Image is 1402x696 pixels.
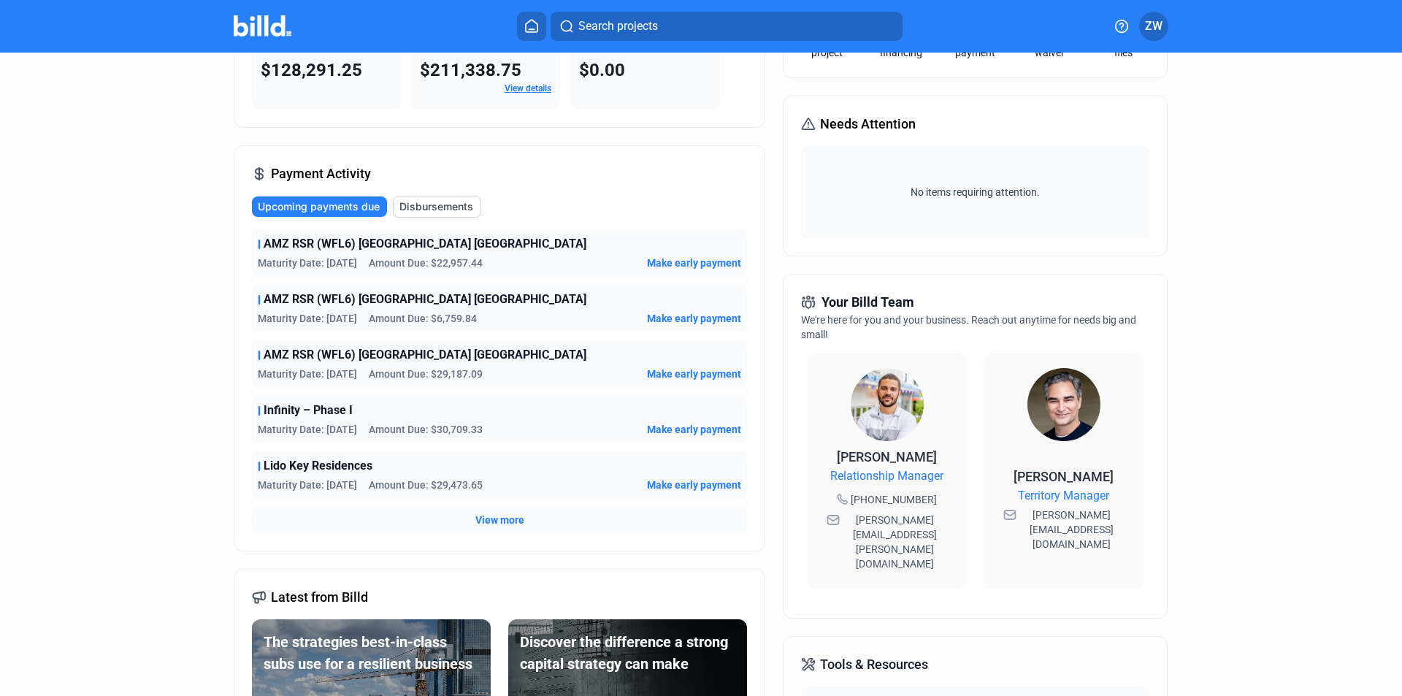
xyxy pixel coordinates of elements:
button: Disbursements [393,196,481,218]
span: [PERSON_NAME] [1014,469,1114,484]
button: View more [475,513,524,527]
span: Needs Attention [820,114,916,134]
span: AMZ RSR (WFL6) [GEOGRAPHIC_DATA] [GEOGRAPHIC_DATA] [264,291,586,308]
button: Make early payment [647,367,741,381]
span: We're here for you and your business. Reach out anytime for needs big and small! [801,314,1136,340]
span: Relationship Manager [830,467,943,485]
span: AMZ RSR (WFL6) [GEOGRAPHIC_DATA] [GEOGRAPHIC_DATA] [264,235,586,253]
span: [PHONE_NUMBER] [851,492,937,507]
span: Maturity Date: [DATE] [258,311,357,326]
button: Make early payment [647,478,741,492]
span: Territory Manager [1018,487,1109,505]
span: Lido Key Residences [264,457,372,475]
span: Maturity Date: [DATE] [258,478,357,492]
div: Discover the difference a strong capital strategy can make [520,631,735,675]
button: Make early payment [647,311,741,326]
span: $0.00 [579,60,625,80]
span: $211,338.75 [420,60,521,80]
a: View details [505,83,551,93]
span: Disbursements [399,199,473,214]
span: Payment Activity [271,164,371,184]
button: ZW [1139,12,1168,41]
span: Infinity – Phase I [264,402,353,419]
span: [PERSON_NAME][EMAIL_ADDRESS][DOMAIN_NAME] [1019,508,1125,551]
span: [PERSON_NAME][EMAIL_ADDRESS][PERSON_NAME][DOMAIN_NAME] [843,513,948,571]
span: Maturity Date: [DATE] [258,256,357,270]
span: Latest from Billd [271,587,368,608]
div: The strategies best-in-class subs use for a resilient business [264,631,479,675]
img: Relationship Manager [851,368,924,441]
span: AMZ RSR (WFL6) [GEOGRAPHIC_DATA] [GEOGRAPHIC_DATA] [264,346,586,364]
img: Territory Manager [1027,368,1100,441]
span: Amount Due: $30,709.33 [369,422,483,437]
span: Amount Due: $22,957.44 [369,256,483,270]
span: Maturity Date: [DATE] [258,422,357,437]
span: Maturity Date: [DATE] [258,367,357,381]
button: Upcoming payments due [252,196,387,217]
span: $128,291.25 [261,60,362,80]
button: Make early payment [647,256,741,270]
span: [PERSON_NAME] [837,449,937,464]
button: Search projects [551,12,903,41]
span: ZW [1145,18,1162,35]
span: Search projects [578,18,658,35]
button: Make early payment [647,422,741,437]
span: No items requiring attention. [807,185,1143,199]
span: Amount Due: $29,473.65 [369,478,483,492]
span: Tools & Resources [820,654,928,675]
span: Amount Due: $6,759.84 [369,311,477,326]
span: Your Billd Team [821,292,914,313]
span: Upcoming payments due [258,199,380,214]
img: Billd Company Logo [234,15,291,37]
span: Amount Due: $29,187.09 [369,367,483,381]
